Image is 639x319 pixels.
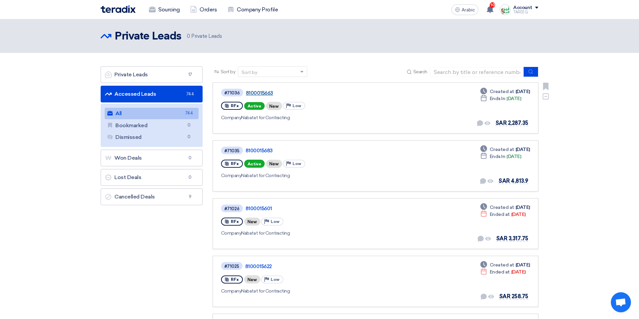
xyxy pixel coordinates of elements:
[114,71,148,78] font: Private Leads
[269,162,279,167] font: New
[188,134,191,139] font: 0
[495,120,528,126] font: SAR 2,287.35
[500,4,511,15] img: Screenshot___1727703618088.png
[499,293,528,300] font: SAR 258.75
[115,134,142,140] font: Dismissed
[269,104,279,109] font: New
[114,155,142,161] font: Won Deals
[189,175,192,180] font: 0
[224,148,239,153] font: #71035
[413,69,427,75] font: Search
[516,89,530,94] font: [DATE]
[271,277,279,282] font: Low
[430,67,524,77] input: Search by title or reference number
[241,173,290,178] font: Nabatat for Contracting
[511,212,526,217] font: [DATE]
[292,161,301,166] font: Low
[101,66,203,83] a: Private Leads17
[516,205,530,210] font: [DATE]
[231,219,239,224] font: RFx
[490,3,495,7] font: 10
[241,230,290,236] font: Nabatat for Contracting
[221,230,242,236] font: Company
[231,103,239,108] font: RFx
[611,292,631,312] a: Open chat
[114,91,156,97] font: Accessed Leads
[187,33,190,39] font: 0
[101,169,203,186] a: Lost Deals0
[245,263,272,269] font: 8100015622
[231,277,239,282] font: RFx
[185,2,222,17] a: Orders
[248,162,261,166] font: Active
[241,115,290,121] font: Nabatat for Contracting
[221,173,242,178] font: Company
[516,262,530,268] font: [DATE]
[158,6,179,13] font: Sourcing
[246,90,414,96] a: 8100015663
[271,219,279,224] font: Low
[221,69,235,75] font: Sort by
[221,115,242,121] font: Company
[246,90,273,96] font: 8100015663
[191,33,222,39] font: Private Leads
[188,72,192,77] font: 17
[231,161,239,166] font: RFx
[507,154,521,159] font: [DATE]
[513,5,532,10] font: Account
[242,70,257,75] font: Sort by
[115,122,147,129] font: Bookmarked
[101,86,203,102] a: Accessed Leads744
[101,188,203,205] a: Cancelled Deals9
[292,103,301,108] font: Low
[490,154,505,159] font: Ends In
[248,219,257,224] font: New
[224,90,240,95] font: #71036
[200,6,217,13] font: Orders
[224,206,239,211] font: #71026
[186,91,194,96] font: 744
[511,269,526,275] font: [DATE]
[246,206,272,212] font: 8100015601
[496,235,528,242] font: SAR 3,317.75
[462,7,475,13] font: Arabic
[221,288,242,294] font: Company
[490,212,510,217] font: Ended at
[144,2,185,17] a: Sourcing
[516,147,530,152] font: [DATE]
[241,288,290,294] font: Nabatat for Contracting
[498,178,528,184] font: SAR 4,813.9
[490,147,514,152] font: Created at
[185,110,193,115] font: 744
[115,31,181,42] font: Private Leads
[237,6,278,13] font: Company Profile
[490,205,514,210] font: Created at
[189,194,192,199] font: 9
[114,174,141,180] font: Lost Deals
[246,148,273,154] font: 8100015683
[188,123,191,128] font: 0
[248,104,261,108] font: Active
[513,10,528,14] font: TAREEQ
[101,150,203,166] a: Won Deals0
[451,4,478,15] button: Arabic
[245,263,413,269] a: 8100015622
[114,193,155,200] font: Cancelled Deals
[490,269,510,275] font: Ended at
[224,264,239,269] font: #71025
[189,155,192,160] font: 0
[248,277,257,282] font: New
[490,262,514,268] font: Created at
[507,96,521,101] font: [DATE]
[246,206,413,212] a: 8100015601
[115,110,122,116] font: All
[101,5,136,13] img: Teradix logo
[490,89,514,94] font: Created at
[490,96,505,101] font: Ends In
[246,148,413,154] a: 8100015683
